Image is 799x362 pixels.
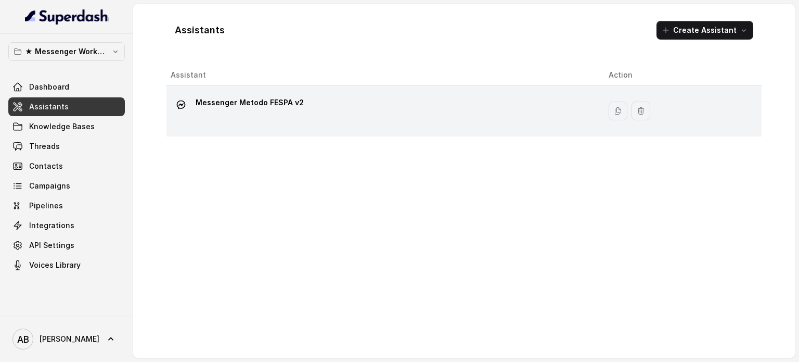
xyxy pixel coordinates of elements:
a: Contacts [8,157,125,176]
a: API Settings [8,236,125,255]
span: Integrations [29,220,74,231]
button: Create Assistant [656,21,753,40]
h1: Assistants [175,22,225,39]
span: API Settings [29,240,74,251]
a: Knowledge Bases [8,117,125,136]
p: Messenger Metodo FESPA v2 [196,94,304,111]
span: Dashboard [29,82,69,92]
p: ★ Messenger Workspace [25,45,108,58]
span: Knowledge Bases [29,121,95,132]
a: Pipelines [8,196,125,215]
span: Assistants [29,102,69,112]
a: Campaigns [8,177,125,195]
a: Assistants [8,97,125,116]
span: Campaigns [29,181,70,191]
th: Action [600,65,762,86]
text: AB [17,334,29,345]
img: light.svg [25,8,109,25]
a: [PERSON_NAME] [8,324,125,354]
th: Assistant [166,65,600,86]
a: Voices Library [8,256,125,274]
span: Voices Library [29,260,81,270]
a: Dashboard [8,78,125,96]
span: Contacts [29,161,63,171]
span: [PERSON_NAME] [40,334,99,344]
span: Pipelines [29,201,63,211]
a: Integrations [8,216,125,235]
span: Threads [29,141,60,152]
a: Threads [8,137,125,156]
button: ★ Messenger Workspace [8,42,125,61]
